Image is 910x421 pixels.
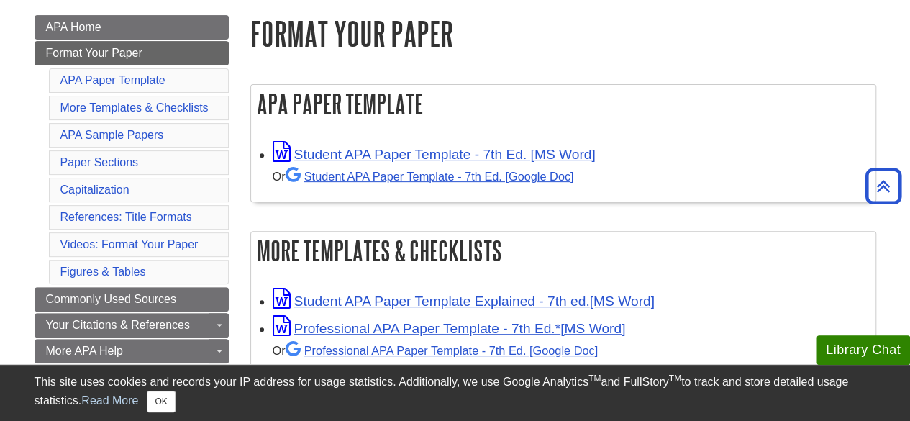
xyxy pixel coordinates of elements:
[273,340,868,382] div: *ONLY use if your instructor tells you to
[35,287,229,312] a: Commonly Used Sources
[60,266,146,278] a: Figures & Tables
[860,176,906,196] a: Back to Top
[286,170,574,183] a: Student APA Paper Template - 7th Ed. [Google Doc]
[60,101,209,114] a: More Templates & Checklists
[35,374,876,412] div: This site uses cookies and records your IP address for usage statistics. Additionally, we use Goo...
[273,170,574,183] small: Or
[60,238,199,250] a: Videos: Format Your Paper
[35,339,229,363] a: More APA Help
[46,21,101,33] span: APA Home
[60,211,192,223] a: References: Title Formats
[250,15,876,52] h1: Format Your Paper
[588,374,601,384] sup: TM
[35,15,229,389] div: Guide Page Menu
[35,41,229,65] a: Format Your Paper
[816,335,910,365] button: Library Chat
[46,345,123,357] span: More APA Help
[46,47,142,59] span: Format Your Paper
[60,129,164,141] a: APA Sample Papers
[273,294,655,309] a: Link opens in new window
[147,391,175,412] button: Close
[60,74,165,86] a: APA Paper Template
[251,232,875,270] h2: More Templates & Checklists
[273,321,626,336] a: Link opens in new window
[35,15,229,40] a: APA Home
[273,344,598,357] small: Or
[251,85,875,123] h2: APA Paper Template
[669,374,681,384] sup: TM
[46,319,190,331] span: Your Citations & References
[60,156,139,168] a: Paper Sections
[35,313,229,338] a: Your Citations & References
[81,394,138,407] a: Read More
[46,293,176,305] span: Commonly Used Sources
[273,147,596,162] a: Link opens in new window
[286,344,598,357] a: Professional APA Paper Template - 7th Ed.
[60,184,129,196] a: Capitalization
